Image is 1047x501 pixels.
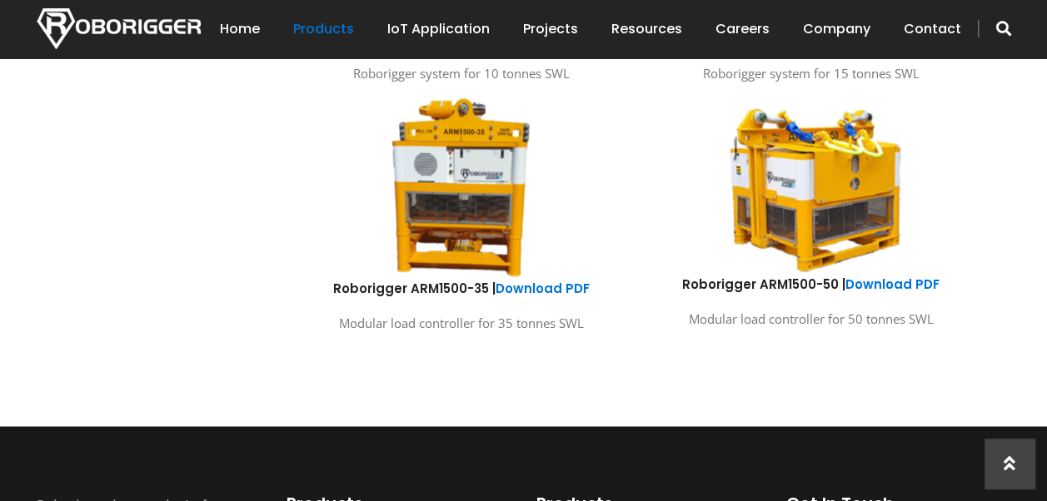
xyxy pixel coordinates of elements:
a: Home [220,3,260,55]
a: Careers [715,3,770,55]
p: Roborigger system for 10 tonnes SWL [299,62,624,85]
h6: Roborigger ARM1500-50 | [649,275,974,293]
a: Download PDF [845,275,940,293]
a: Contact [904,3,961,55]
p: Modular load controller for 50 tonnes SWL [649,308,974,330]
p: Modular load controller for 35 tonnes SWL [299,312,624,335]
img: Nortech [37,8,201,49]
p: Roborigger system for 15 tonnes SWL [649,62,974,85]
a: Download PDF [496,280,590,297]
h6: Roborigger ARM1500-35 | [299,280,624,297]
a: Products [293,3,354,55]
a: IoT Application [387,3,490,55]
a: Projects [523,3,578,55]
a: Company [803,3,870,55]
a: Resources [611,3,682,55]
